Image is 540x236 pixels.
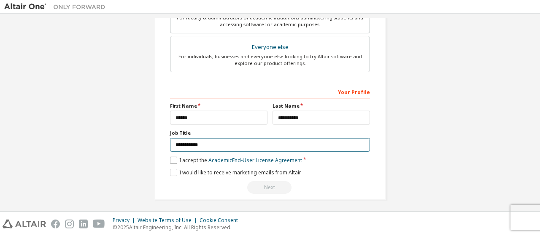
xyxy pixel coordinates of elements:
[65,220,74,228] img: instagram.svg
[175,53,364,67] div: For individuals, businesses and everyone else looking to try Altair software and explore our prod...
[175,14,364,28] div: For faculty & administrators of academic institutions administering students and accessing softwa...
[170,157,302,164] label: I accept the
[4,3,110,11] img: Altair One
[79,220,88,228] img: linkedin.svg
[138,217,200,224] div: Website Terms of Use
[273,103,370,109] label: Last Name
[170,169,301,176] label: I would like to receive marketing emails from Altair
[51,220,60,228] img: facebook.svg
[3,220,46,228] img: altair_logo.svg
[93,220,105,228] img: youtube.svg
[200,217,243,224] div: Cookie Consent
[175,41,364,53] div: Everyone else
[208,157,302,164] a: Academic End-User License Agreement
[170,85,370,98] div: Your Profile
[170,103,267,109] label: First Name
[170,181,370,194] div: Read and acccept EULA to continue
[170,130,370,136] label: Job Title
[113,217,138,224] div: Privacy
[113,224,243,231] p: © 2025 Altair Engineering, Inc. All Rights Reserved.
